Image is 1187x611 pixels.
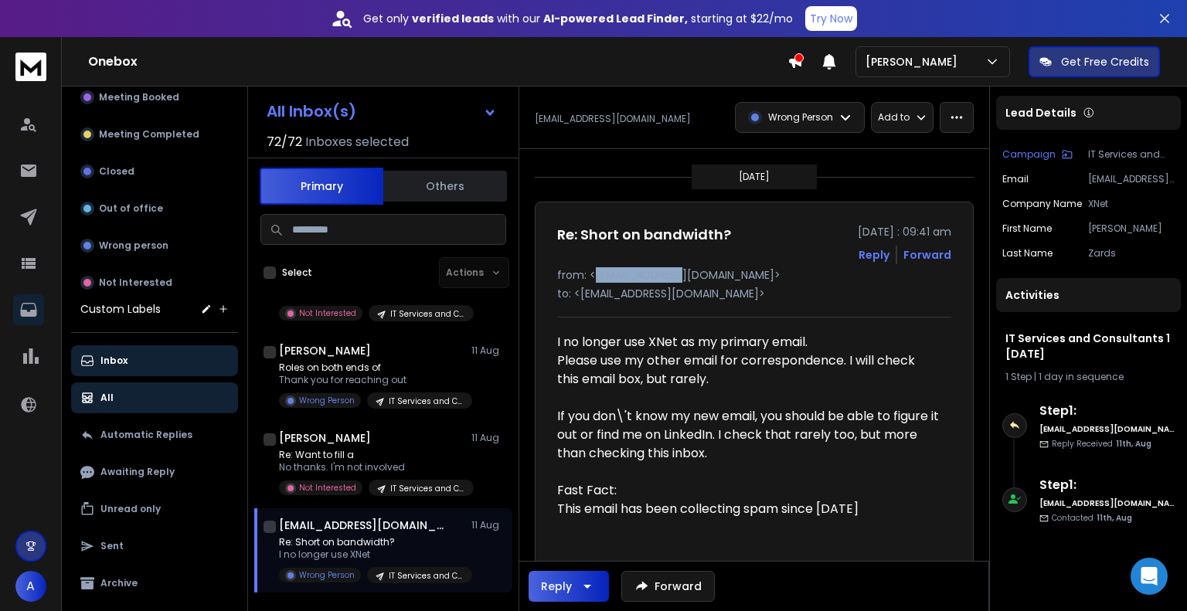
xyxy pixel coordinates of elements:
[1039,370,1124,383] span: 1 day in sequence
[99,128,199,141] p: Meeting Completed
[557,267,951,283] p: from: <[EMAIL_ADDRESS][DOMAIN_NAME]>
[267,133,302,151] span: 72 / 72
[1039,402,1175,420] h6: Step 1 :
[305,133,409,151] h3: Inboxes selected
[412,11,494,26] strong: verified leads
[557,224,731,246] h1: Re: Short on bandwidth?
[1052,438,1151,450] p: Reply Received
[71,419,238,450] button: Automatic Replies
[389,570,463,582] p: IT Services and Consultants 1 [DATE]
[903,247,951,263] div: Forward
[100,355,128,367] p: Inbox
[99,202,163,215] p: Out of office
[71,230,238,261] button: Wrong person
[529,571,609,602] button: Reply
[100,503,161,515] p: Unread only
[99,91,179,104] p: Meeting Booked
[1005,371,1172,383] div: |
[383,169,507,203] button: Others
[1002,173,1029,185] p: Email
[71,568,238,599] button: Archive
[471,345,506,357] p: 11 Aug
[996,278,1181,312] div: Activities
[1002,222,1052,235] p: First Name
[1005,331,1172,362] h1: IT Services and Consultants 1 [DATE]
[299,569,355,581] p: Wrong Person
[1088,173,1175,185] p: [EMAIL_ADDRESS][DOMAIN_NAME]
[1002,148,1073,161] button: Campaign
[1002,148,1056,161] p: Campaign
[15,53,46,81] img: logo
[80,301,161,317] h3: Custom Labels
[1088,247,1175,260] p: Zards
[541,579,572,594] div: Reply
[739,171,770,183] p: [DATE]
[299,395,355,406] p: Wrong Person
[279,449,464,461] p: Re: Want to fill a
[99,165,134,178] p: Closed
[100,392,114,404] p: All
[71,156,238,187] button: Closed
[1005,370,1032,383] span: 1 Step
[100,466,175,478] p: Awaiting Reply
[279,536,464,548] p: Re: Short on bandwidth?
[299,307,356,319] p: Not Interested
[15,571,46,602] button: A
[279,430,371,446] h1: [PERSON_NAME]
[1039,423,1175,435] h6: [EMAIL_ADDRESS][DOMAIN_NAME]
[71,345,238,376] button: Inbox
[279,343,371,358] h1: [PERSON_NAME]
[1131,558,1168,595] div: Open Intercom Messenger
[810,11,852,26] p: Try Now
[1039,476,1175,494] h6: Step 1 :
[1116,438,1151,450] span: 11th, Aug
[390,483,464,494] p: IT Services and Consultants 7 [DATE]
[557,286,951,301] p: to: <[EMAIL_ADDRESS][DOMAIN_NAME]>
[1039,497,1175,509] h6: [EMAIL_ADDRESS][DOMAIN_NAME]
[100,577,138,589] p: Archive
[471,519,506,531] p: 11 Aug
[99,239,168,252] p: Wrong person
[71,531,238,562] button: Sent
[71,267,238,298] button: Not Interested
[1052,512,1132,524] p: Contacted
[279,374,464,386] p: Thank you for reaching out
[1002,198,1082,210] p: Company Name
[1088,148,1175,161] p: IT Services and Consultants 1 [DATE]
[279,362,464,374] p: Roles on both ends of
[71,382,238,413] button: All
[282,266,312,279] label: Select
[260,168,383,205] button: Primary
[878,111,910,124] p: Add to
[88,53,787,71] h1: Onebox
[279,518,449,533] h1: [EMAIL_ADDRESS][DOMAIN_NAME]
[267,104,356,119] h1: All Inbox(s)
[71,193,238,224] button: Out of office
[299,482,356,494] p: Not Interested
[279,548,464,561] p: I no longer use XNet
[279,461,464,474] p: No thanks. I'm not involved
[390,308,464,320] p: IT Services and Consultants 8 [DATE]
[71,119,238,150] button: Meeting Completed
[866,54,964,70] p: [PERSON_NAME]
[254,96,509,127] button: All Inbox(s)
[1002,247,1053,260] p: Last Name
[71,82,238,113] button: Meeting Booked
[1088,198,1175,210] p: XNet
[1088,222,1175,235] p: [PERSON_NAME]
[1005,105,1076,121] p: Lead Details
[100,540,124,552] p: Sent
[859,247,889,263] button: Reply
[99,277,172,289] p: Not Interested
[471,432,506,444] p: 11 Aug
[71,457,238,487] button: Awaiting Reply
[535,113,691,125] p: [EMAIL_ADDRESS][DOMAIN_NAME]
[557,333,951,568] div: I no longer use XNet as my primary email. Please use my other email for correspondence. I will ch...
[1061,54,1149,70] p: Get Free Credits
[1097,512,1132,524] span: 11th, Aug
[621,571,715,602] button: Forward
[71,494,238,524] button: Unread only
